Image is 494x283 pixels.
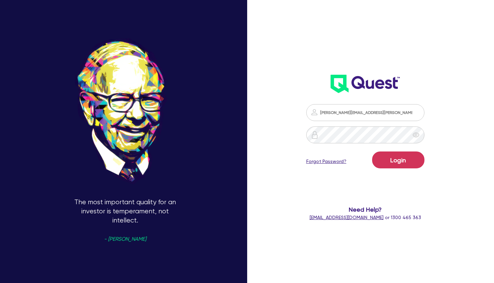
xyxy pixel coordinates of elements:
span: eye [413,132,419,138]
span: or 1300 465 363 [310,215,421,220]
img: wH2k97JdezQIQAAAABJRU5ErkJggg== [331,75,400,93]
span: - [PERSON_NAME] [104,237,146,242]
a: Forgot Password? [306,158,346,165]
img: icon-password [310,108,318,116]
img: icon-password [311,131,319,139]
span: Need Help? [302,205,428,214]
input: Email address [306,104,424,121]
a: [EMAIL_ADDRESS][DOMAIN_NAME] [310,215,384,220]
button: Login [372,151,424,168]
